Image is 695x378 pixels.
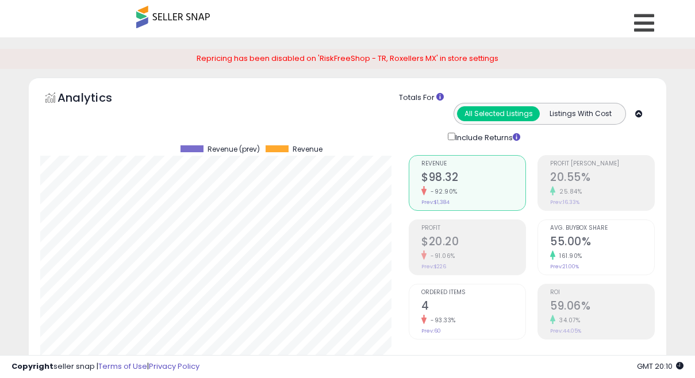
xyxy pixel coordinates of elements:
[550,171,654,186] h2: 20.55%
[555,187,582,196] small: 25.84%
[427,187,458,196] small: -92.90%
[550,225,654,232] span: Avg. Buybox Share
[421,263,446,270] small: Prev: $226
[555,252,582,260] small: 161.90%
[421,225,525,232] span: Profit
[550,299,654,315] h2: 59.06%
[410,354,489,364] b: Total Inventory Value:
[98,361,147,372] a: Terms of Use
[550,235,654,250] h2: 55.00%
[439,130,534,144] div: Include Returns
[550,161,654,167] span: Profit [PERSON_NAME]
[550,199,579,206] small: Prev: 16.33%
[421,199,450,206] small: Prev: $1,384
[208,145,260,153] span: Revenue (prev)
[427,252,455,260] small: -91.06%
[539,106,622,121] button: Listings With Cost
[555,316,580,325] small: 34.07%
[421,290,525,296] span: Ordered Items
[57,90,135,109] h5: Analytics
[410,351,646,365] li: $17
[457,106,540,121] button: All Selected Listings
[637,361,684,372] span: 2025-08-16 20:10 GMT
[427,316,456,325] small: -93.33%
[421,299,525,315] h2: 4
[399,92,658,103] div: Totals For
[550,327,581,334] small: Prev: 44.05%
[149,361,199,372] a: Privacy Policy
[421,161,525,167] span: Revenue
[293,145,322,153] span: Revenue
[197,53,498,64] span: Repricing has been disabled on 'RiskFreeShop - TR, Roxellers MX' in store settings
[550,263,579,270] small: Prev: 21.00%
[11,361,53,372] strong: Copyright
[421,327,441,334] small: Prev: 60
[421,171,525,186] h2: $98.32
[421,235,525,250] h2: $20.20
[11,361,199,372] div: seller snap | |
[550,290,654,296] span: ROI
